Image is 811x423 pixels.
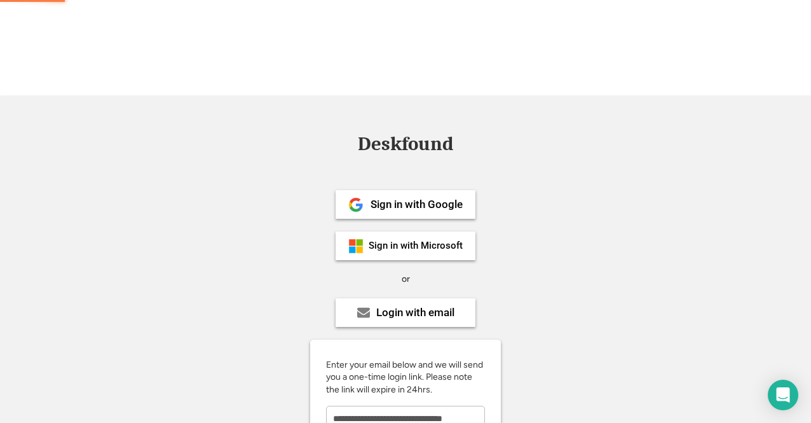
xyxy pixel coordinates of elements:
[351,134,460,154] div: Deskfound
[371,199,463,210] div: Sign in with Google
[369,241,463,251] div: Sign in with Microsoft
[348,239,364,254] img: ms-symbollockup_mssymbol_19.png
[376,307,454,318] div: Login with email
[348,197,364,212] img: 1024px-Google__G__Logo.svg.png
[768,380,798,410] div: Open Intercom Messenger
[326,359,485,396] div: Enter your email below and we will send you a one-time login link. Please note the link will expi...
[402,273,410,286] div: or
